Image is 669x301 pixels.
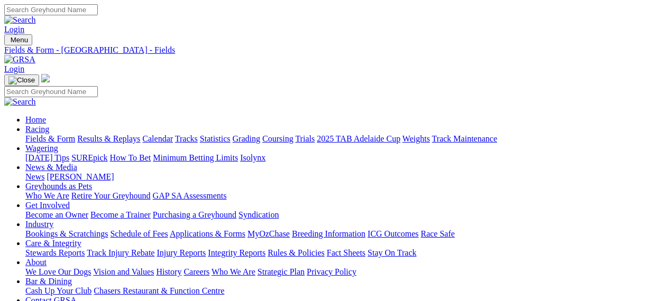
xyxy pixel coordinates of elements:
a: Coursing [262,134,294,143]
a: Fields & Form - [GEOGRAPHIC_DATA] - Fields [4,45,665,55]
span: Menu [11,36,28,44]
a: [PERSON_NAME] [47,172,114,181]
input: Search [4,4,98,15]
a: Chasers Restaurant & Function Centre [94,286,224,295]
a: Retire Your Greyhound [71,191,151,200]
a: Fields & Form [25,134,75,143]
a: Rules & Policies [268,248,325,257]
a: Tracks [175,134,198,143]
a: Schedule of Fees [110,229,168,238]
a: Weights [402,134,430,143]
button: Toggle navigation [4,34,32,45]
a: Grading [233,134,260,143]
a: Minimum Betting Limits [153,153,238,162]
a: Track Injury Rebate [87,248,154,257]
a: How To Bet [110,153,151,162]
div: About [25,267,665,277]
a: Careers [184,267,209,276]
a: Results & Replays [77,134,140,143]
a: Strategic Plan [258,267,305,276]
a: Track Maintenance [432,134,497,143]
a: Isolynx [240,153,265,162]
img: Search [4,15,36,25]
a: Injury Reports [157,248,206,257]
a: ICG Outcomes [368,229,418,238]
a: News & Media [25,163,77,172]
a: Home [25,115,46,124]
a: Purchasing a Greyhound [153,210,236,219]
div: Greyhounds as Pets [25,191,665,201]
a: Privacy Policy [307,267,356,276]
a: Care & Integrity [25,239,81,248]
a: Who We Are [25,191,69,200]
a: 2025 TAB Adelaide Cup [317,134,400,143]
a: About [25,258,47,267]
a: News [25,172,44,181]
img: Search [4,97,36,107]
a: Breeding Information [292,229,365,238]
a: Vision and Values [93,267,154,276]
a: Who We Are [212,267,255,276]
a: We Love Our Dogs [25,267,91,276]
div: News & Media [25,172,665,182]
a: Stay On Track [368,248,416,257]
a: History [156,267,181,276]
a: Trials [295,134,315,143]
img: Close [8,76,35,84]
a: Cash Up Your Club [25,286,91,295]
a: MyOzChase [248,229,290,238]
img: GRSA [4,55,35,64]
a: Become a Trainer [90,210,151,219]
a: Become an Owner [25,210,88,219]
div: Care & Integrity [25,248,665,258]
div: Get Involved [25,210,665,220]
a: Get Involved [25,201,70,210]
a: Syndication [239,210,279,219]
a: Integrity Reports [208,248,265,257]
a: GAP SA Assessments [153,191,227,200]
a: Race Safe [420,229,454,238]
a: Greyhounds as Pets [25,182,92,191]
a: Statistics [200,134,231,143]
a: [DATE] Tips [25,153,69,162]
input: Search [4,86,98,97]
a: Bar & Dining [25,277,72,286]
div: Wagering [25,153,665,163]
a: Login [4,64,24,73]
a: Racing [25,125,49,134]
a: Fact Sheets [327,248,365,257]
a: Wagering [25,144,58,153]
a: SUREpick [71,153,107,162]
button: Toggle navigation [4,74,39,86]
a: Calendar [142,134,173,143]
a: Login [4,25,24,34]
a: Bookings & Scratchings [25,229,108,238]
div: Bar & Dining [25,286,665,296]
a: Applications & Forms [170,229,245,238]
div: Racing [25,134,665,144]
a: Industry [25,220,53,229]
img: logo-grsa-white.png [41,74,50,82]
a: Stewards Reports [25,248,85,257]
div: Industry [25,229,665,239]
